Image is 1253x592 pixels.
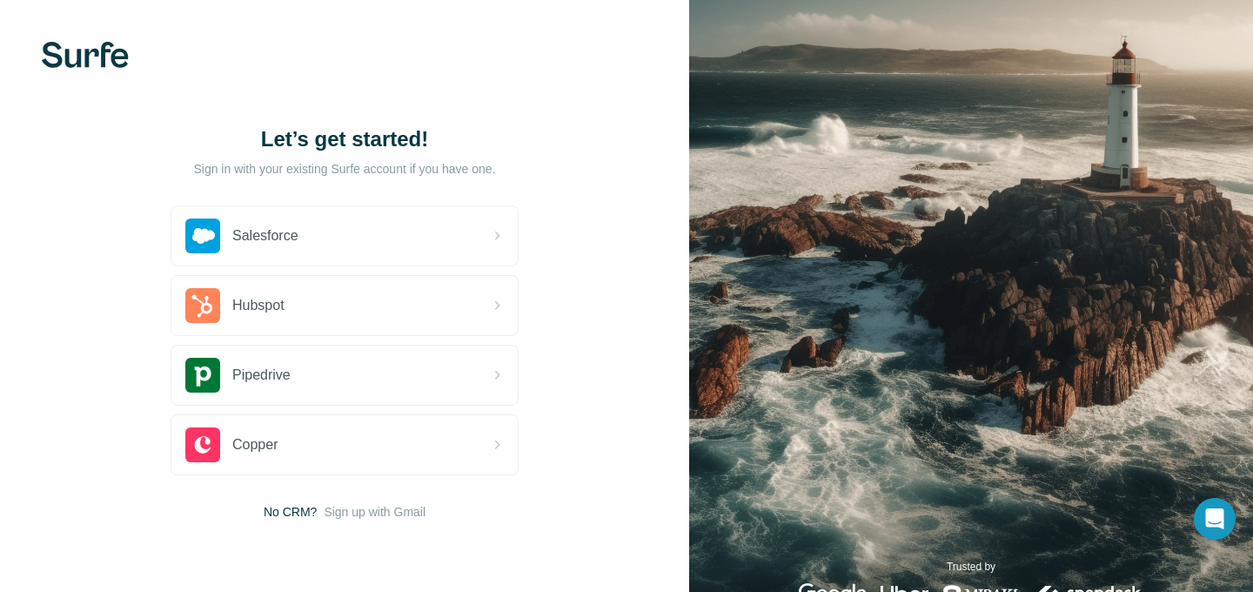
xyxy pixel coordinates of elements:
[185,358,220,393] img: pipedrive's logo
[42,42,129,68] img: Surfe's logo
[193,160,495,178] p: Sign in with your existing Surfe account if you have one.
[324,503,425,521] button: Sign up with Gmail
[947,559,995,575] p: Trusted by
[1194,498,1236,540] div: Open Intercom Messenger
[264,503,317,521] span: No CRM?
[171,125,519,153] h1: Let’s get started!
[232,365,291,386] span: Pipedrive
[232,434,278,455] span: Copper
[232,295,285,316] span: Hubspot
[185,427,220,462] img: copper's logo
[232,225,298,246] span: Salesforce
[185,219,220,253] img: salesforce's logo
[185,288,220,323] img: hubspot's logo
